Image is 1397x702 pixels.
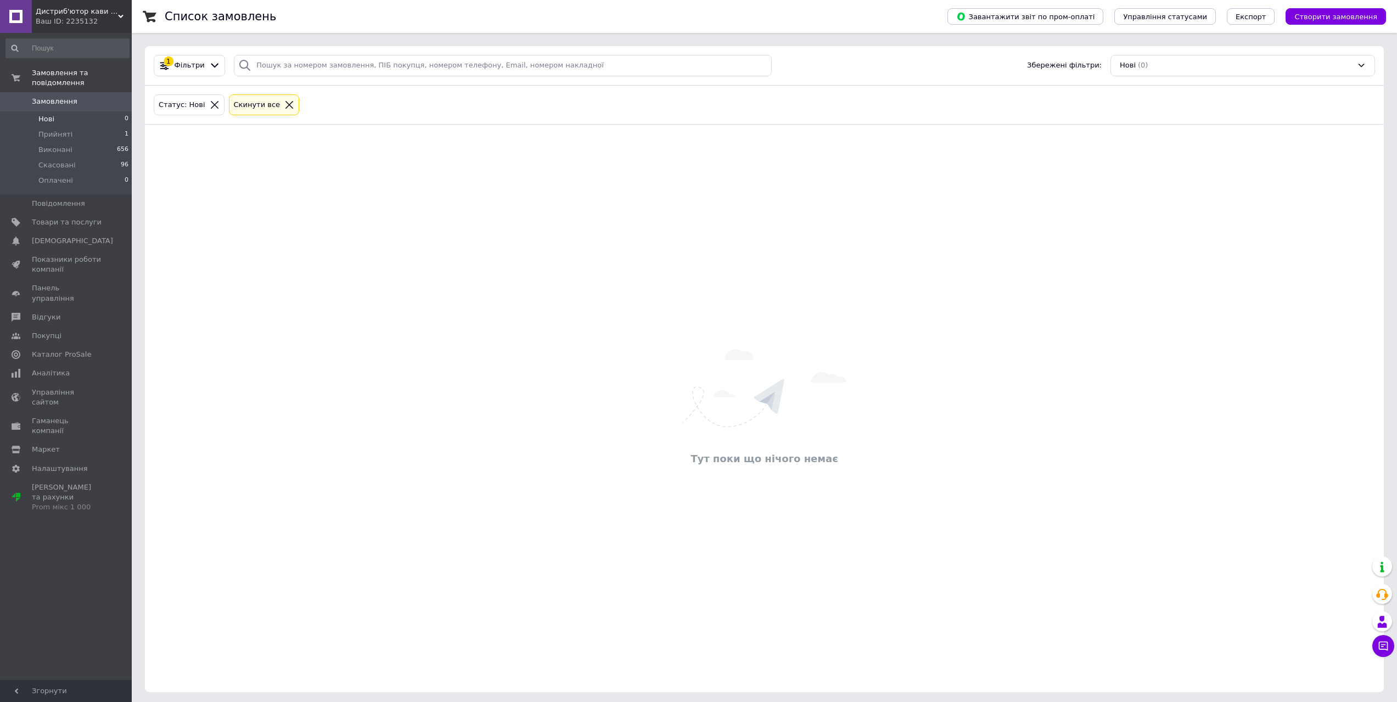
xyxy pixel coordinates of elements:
[1286,8,1386,25] button: Створити замовлення
[38,114,54,124] span: Нові
[1120,60,1136,71] span: Нові
[32,312,60,322] span: Відгуки
[1123,13,1207,21] span: Управління статусами
[32,416,102,436] span: Гаманець компанії
[36,7,118,16] span: Дистриб'ютор кави Zavida в Україні
[32,283,102,303] span: Панель управління
[1138,61,1148,69] span: (0)
[956,12,1095,21] span: Завантажити звіт по пром-оплаті
[175,60,205,71] span: Фільтри
[32,331,61,341] span: Покупці
[32,255,102,274] span: Показники роботи компанії
[156,99,207,111] div: Статус: Нові
[1236,13,1266,21] span: Експорт
[32,387,102,407] span: Управління сайтом
[1114,8,1216,25] button: Управління статусами
[164,57,173,66] div: 1
[1372,635,1394,657] button: Чат з покупцем
[38,160,76,170] span: Скасовані
[1275,12,1386,20] a: Створити замовлення
[38,145,72,155] span: Виконані
[947,8,1103,25] button: Завантажити звіт по пром-оплаті
[32,482,102,513] span: [PERSON_NAME] та рахунки
[125,130,128,139] span: 1
[36,16,132,26] div: Ваш ID: 2235132
[32,236,113,246] span: [DEMOGRAPHIC_DATA]
[38,176,73,186] span: Оплачені
[1227,8,1275,25] button: Експорт
[232,99,283,111] div: Cкинути все
[121,160,128,170] span: 96
[32,68,132,88] span: Замовлення та повідомлення
[32,368,70,378] span: Аналітика
[150,452,1378,465] div: Тут поки що нічого немає
[117,145,128,155] span: 656
[125,114,128,124] span: 0
[32,464,88,474] span: Налаштування
[32,199,85,209] span: Повідомлення
[32,350,91,360] span: Каталог ProSale
[32,97,77,106] span: Замовлення
[38,130,72,139] span: Прийняті
[32,502,102,512] div: Prom мікс 1 000
[165,10,276,23] h1: Список замовлень
[125,176,128,186] span: 0
[5,38,130,58] input: Пошук
[1027,60,1102,71] span: Збережені фільтри:
[234,55,772,76] input: Пошук за номером замовлення, ПІБ покупця, номером телефону, Email, номером накладної
[32,445,60,454] span: Маркет
[1294,13,1377,21] span: Створити замовлення
[32,217,102,227] span: Товари та послуги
